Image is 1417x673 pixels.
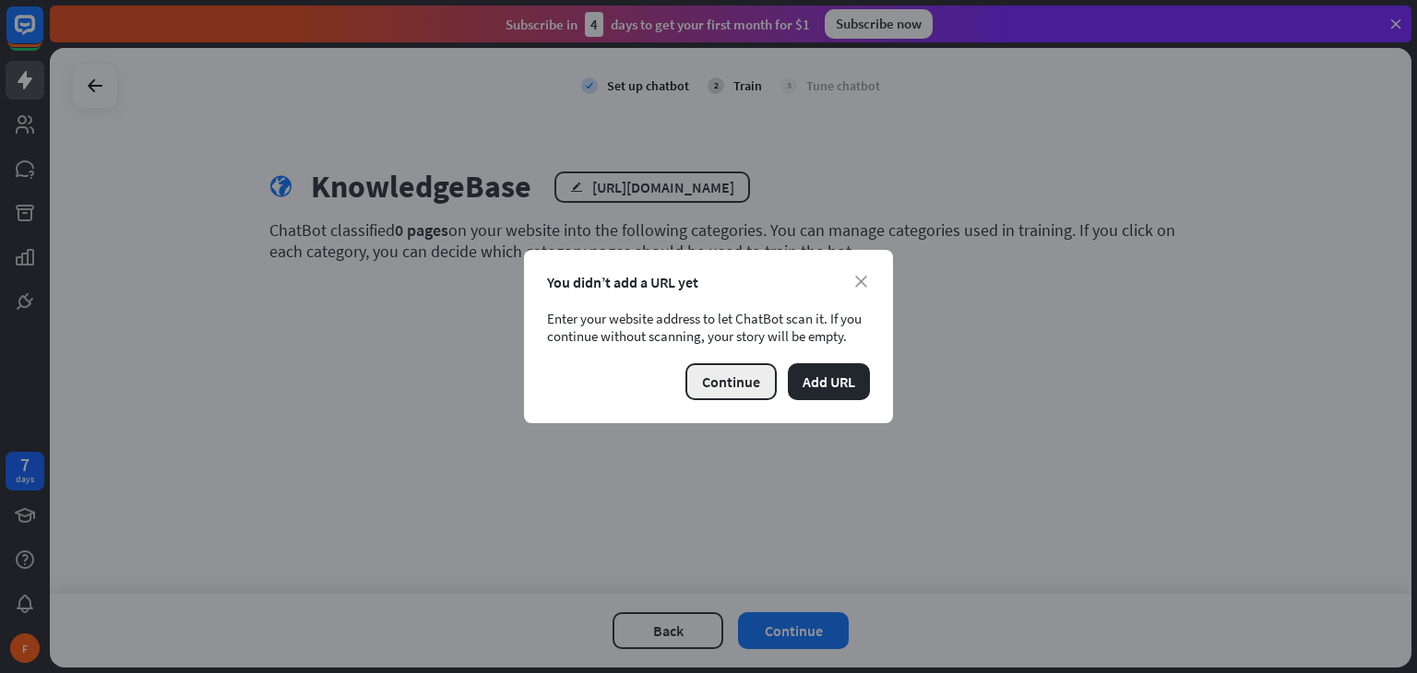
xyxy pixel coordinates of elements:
[788,363,870,400] button: Add URL
[15,7,70,63] button: Open LiveChat chat widget
[547,310,870,345] div: Enter your website address to let ChatBot scan it. If you continue without scanning, your story w...
[547,273,870,291] div: You didn’t add a URL yet
[685,363,777,400] button: Continue
[855,276,867,288] i: close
